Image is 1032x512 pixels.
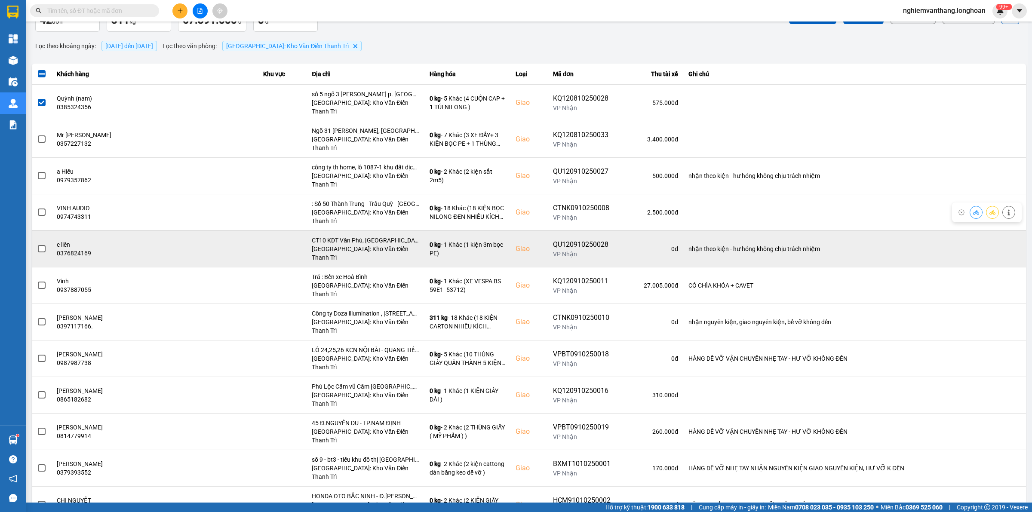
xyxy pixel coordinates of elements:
div: [PERSON_NAME] [57,423,253,432]
img: warehouse-icon [9,77,18,86]
span: Miền Bắc [881,503,943,512]
span: nghiemvanthang.longhoan [896,5,992,16]
div: - 2 Khác (2 THÙNG GIẤY ( MỸ PHẨM ) ) [430,423,505,440]
div: 3.400.000 đ [621,135,678,144]
div: VẬN CHUYỂN NHẸ TAY - HƯ VỠ KHÔNG ĐỀN [688,500,1021,509]
span: [DATE] đến [DATE] [101,41,157,51]
div: 0974743311 [57,212,253,221]
span: copyright [984,504,990,510]
div: CÓ CHÌA KHÓA + CAVET [688,281,1021,290]
div: VP Nhận [553,177,611,185]
div: VINH AUDIO [57,204,253,212]
span: 0 [258,14,264,26]
div: VP Nhận [553,250,611,258]
div: Giao [516,463,542,473]
span: 0 kg [430,351,441,358]
div: Giao [516,426,542,437]
div: số 5 ngõ 3 [PERSON_NAME] p. [GEOGRAPHIC_DATA] thành phố [GEOGRAPHIC_DATA] [312,90,419,98]
div: KQ120910250011 [553,276,611,286]
div: HÀNG DỄ VỠ VẬN CHUYỂN NHẸ TAY - HƯ VỠ KHÔNG ĐỀN [688,354,1021,363]
div: [GEOGRAPHIC_DATA]: Kho Văn Điển Thanh Trì [312,281,419,298]
div: 0385324356 [57,103,253,111]
div: Giao [516,134,542,144]
span: message [9,494,17,502]
span: 311 [111,14,129,26]
div: Giao [516,244,542,254]
span: question-circle [9,455,17,463]
div: : Số 50 Thành Trung - Trâu Quỳ - [GEOGRAPHIC_DATA] - [GEOGRAPHIC_DATA] [312,199,419,208]
div: CHỊ NGUYỆT [57,496,253,505]
strong: 0369 525 060 [906,504,943,511]
div: Trả : Bến xe Hoà Bình [312,273,419,281]
div: Giao [516,317,542,327]
div: HÀNG DỄ VỠ NHẸ TAY NHẬN NGUYÊN KIỆN GIAO NGUYÊN KIỆN, HƯ VỠ K ĐỀN [688,464,1021,472]
span: search [36,8,42,14]
div: [PERSON_NAME] [57,460,253,468]
div: 500.000 đ [621,172,678,180]
div: 170.000 đ [621,464,678,472]
span: 0 kg [430,168,441,175]
div: VP Nhận [553,469,611,478]
span: 311 kg [430,314,448,321]
div: [GEOGRAPHIC_DATA]: Kho Văn Điển Thanh Trì [312,318,419,335]
div: Quỳnh (nam) [57,94,253,103]
span: Lọc theo khoảng ngày : [35,41,96,51]
div: - 7 Khác (3 XE ĐẨY+ 3 KIỆN BỌC PE + 1 THÙNG GỖ ) [430,131,505,148]
div: QU120910250027 [553,166,611,177]
div: Giao [516,98,542,108]
div: Vinh [57,277,253,285]
span: file-add [197,8,203,14]
div: nhận nguyên kiện, giao nguyên kiện, bể vỡ không đền [688,318,1021,326]
img: solution-icon [9,120,18,129]
div: QU120910250028 [553,239,611,250]
div: [GEOGRAPHIC_DATA]: Kho Văn Điển Thanh Trì [312,427,419,445]
div: - 1 Khác (1 kiện 3m bọc PE) [430,240,505,258]
div: 0376824169 [57,249,253,258]
div: 2.500.000 đ [621,208,678,217]
div: 0397117166. [57,322,253,331]
div: Giao [516,390,542,400]
div: - 2 Khác (2 kiện sắt 2m5) [430,167,505,184]
span: Cung cấp máy in - giấy in: [699,503,766,512]
img: warehouse-icon [9,99,18,108]
div: [GEOGRAPHIC_DATA]: Kho Văn Điển Thanh Trì [312,135,419,152]
div: - 1 Khác (XE VESPA BS 59E1- 53712) [430,277,505,294]
span: 0 kg [430,95,441,102]
div: Công ty Doza illumination , [STREET_ADDRESS] [312,309,419,318]
div: 0937887055 [57,285,253,294]
div: - 18 Khác (18 KIỆN BỌC NILONG ĐEN NHIỀU KÍCH THƯỚC) [430,204,505,221]
div: KQ120810250028 [553,93,611,104]
th: Hàng hóa [424,64,510,85]
div: KQ120910250016 [553,386,611,396]
div: Giao [516,171,542,181]
span: 0 kg [430,424,441,431]
div: 0814779914 [57,432,253,440]
div: [GEOGRAPHIC_DATA]: Kho Văn Điển Thanh Trì [312,464,419,481]
th: Khách hàng [52,64,258,85]
span: Miền Nam [768,503,874,512]
div: Giao [516,280,542,291]
img: warehouse-icon [9,435,18,445]
strong: 1900 633 818 [648,504,685,511]
div: VP Nhận [553,286,611,295]
div: KQ120810250033 [553,130,611,140]
span: 42 [40,14,52,26]
span: 0 kg [430,387,441,394]
span: 12/10/2025 đến 12/10/2025 [105,43,153,49]
div: [PERSON_NAME] [57,386,253,395]
th: Mã đơn [548,64,616,85]
div: [GEOGRAPHIC_DATA]: Kho Văn Điển Thanh Trì [312,98,419,116]
div: VP Nhận [553,140,611,149]
div: 0979357862 [57,176,253,184]
div: 310.000 đ [621,391,678,399]
div: BXMT1010250001 [553,459,611,469]
input: Tìm tên, số ĐT hoặc mã đơn [47,6,149,15]
div: 575.000 đ [621,98,678,107]
div: 0 đ [621,245,678,253]
div: VP Nhận [553,323,611,331]
div: 0 đ [621,318,678,326]
div: [GEOGRAPHIC_DATA]: Kho Văn Điển Thanh Trì [312,208,419,225]
div: - 1 Khác (1 KIỆN GIẤY DÀI ) [430,386,505,404]
div: 45 Đ.NGUYỄN DU - TP.NAM ĐỊNH [312,419,419,427]
div: VP Nhận [553,104,611,112]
